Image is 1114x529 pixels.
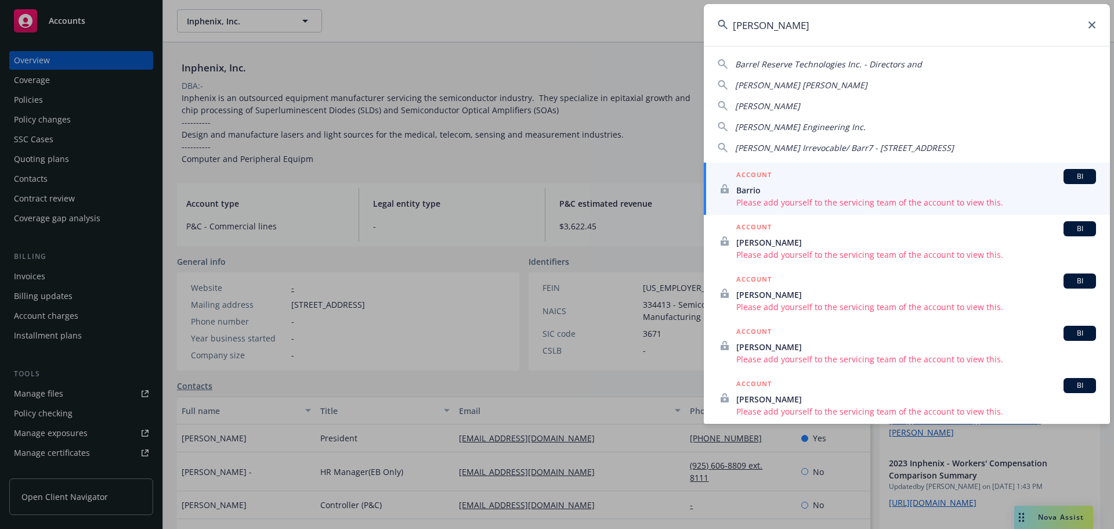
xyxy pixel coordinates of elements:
span: Please add yourself to the servicing team of the account to view this. [736,196,1096,208]
h5: ACCOUNT [736,221,772,235]
span: [PERSON_NAME] [736,341,1096,353]
span: [PERSON_NAME] Engineering Inc. [735,121,866,132]
a: ACCOUNTBIBarrioPlease add yourself to the servicing team of the account to view this. [704,163,1110,215]
span: Please add yourself to the servicing team of the account to view this. [736,405,1096,418]
input: Search... [704,4,1110,46]
h5: ACCOUNT [736,169,772,183]
h5: ACCOUNT [736,326,772,340]
h5: ACCOUNT [736,274,772,287]
a: ACCOUNTBI[PERSON_NAME]Please add yourself to the servicing team of the account to view this. [704,372,1110,424]
span: Barrio [736,184,1096,196]
span: [PERSON_NAME] [736,393,1096,405]
a: ACCOUNTBI[PERSON_NAME]Please add yourself to the servicing team of the account to view this. [704,215,1110,267]
a: ACCOUNTBI[PERSON_NAME]Please add yourself to the servicing team of the account to view this. [704,267,1110,319]
span: [PERSON_NAME] Irrevocable/ Barr7 - [STREET_ADDRESS] [735,142,954,153]
span: [PERSON_NAME] [736,236,1096,249]
span: BI [1068,171,1091,182]
span: Please add yourself to the servicing team of the account to view this. [736,249,1096,261]
a: ACCOUNTBI[PERSON_NAME]Please add yourself to the servicing team of the account to view this. [704,319,1110,372]
span: BI [1068,380,1091,391]
span: Please add yourself to the servicing team of the account to view this. [736,353,1096,365]
span: Please add yourself to the servicing team of the account to view this. [736,301,1096,313]
span: [PERSON_NAME] [735,100,800,111]
span: BI [1068,224,1091,234]
span: BI [1068,276,1091,286]
span: [PERSON_NAME] [736,289,1096,301]
span: Barrel Reserve Technologies Inc. - Directors and [735,59,922,70]
span: [PERSON_NAME] [PERSON_NAME] [735,80,867,91]
span: BI [1068,328,1091,339]
h5: ACCOUNT [736,378,772,392]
